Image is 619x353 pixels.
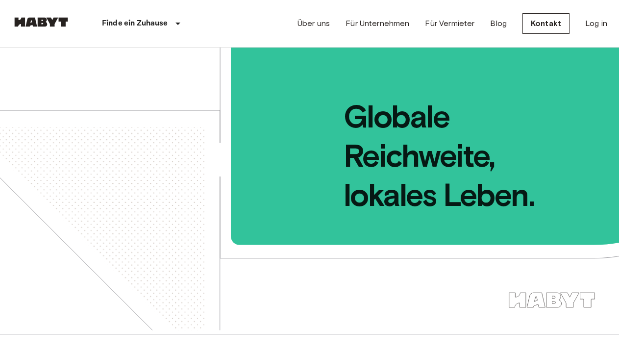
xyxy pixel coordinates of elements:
[425,18,474,29] a: Für Vermieter
[102,18,168,29] p: Finde ein Zuhause
[585,18,607,29] a: Log in
[297,18,330,29] a: Über uns
[232,48,619,215] span: Globale Reichweite, lokales Leben.
[346,18,409,29] a: Für Unternehmen
[490,18,507,29] a: Blog
[12,17,71,27] img: Habyt
[522,13,569,34] a: Kontakt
